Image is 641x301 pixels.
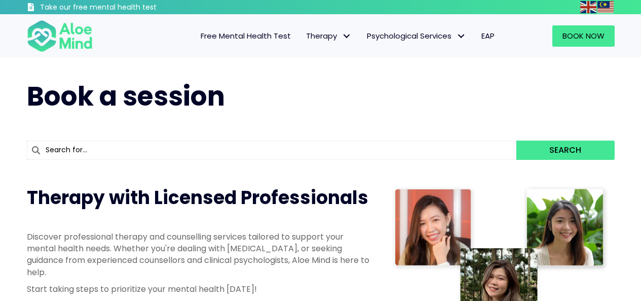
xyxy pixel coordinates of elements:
h3: Take our free mental health test [40,3,211,13]
span: Psychological Services: submenu [454,29,469,44]
button: Search [516,141,614,160]
a: Free Mental Health Test [193,25,298,47]
nav: Menu [106,25,502,47]
span: Therapy [306,30,352,41]
span: Therapy with Licensed Professionals [27,185,368,211]
span: Free Mental Health Test [201,30,291,41]
span: Book a session [27,78,225,115]
a: EAP [474,25,502,47]
input: Search for... [27,141,517,160]
p: Discover professional therapy and counselling services tailored to support your mental health nee... [27,231,371,278]
p: Start taking steps to prioritize your mental health [DATE]! [27,283,371,295]
img: en [580,1,596,13]
a: Book Now [552,25,615,47]
img: Aloe mind Logo [27,19,93,53]
span: Psychological Services [367,30,466,41]
a: Psychological ServicesPsychological Services: submenu [359,25,474,47]
span: EAP [481,30,495,41]
img: ms [597,1,614,13]
a: English [580,1,597,13]
span: Therapy: submenu [340,29,354,44]
span: Book Now [562,30,605,41]
a: Malay [597,1,615,13]
a: Take our free mental health test [27,3,211,14]
a: TherapyTherapy: submenu [298,25,359,47]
